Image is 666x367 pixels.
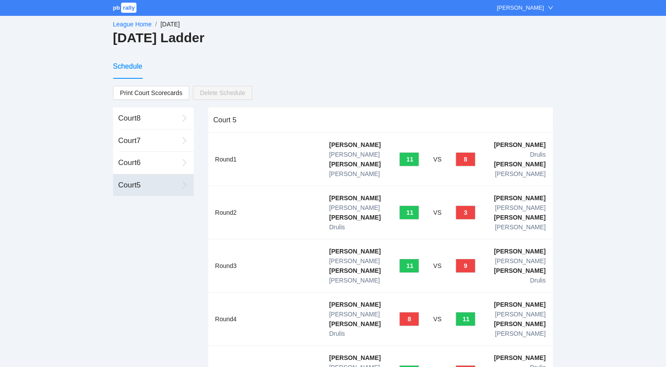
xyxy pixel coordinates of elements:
[494,195,545,202] b: [PERSON_NAME]
[494,301,545,308] b: [PERSON_NAME]
[121,3,136,13] span: rally
[456,312,475,326] button: 11
[399,152,419,166] button: 11
[329,170,380,177] span: [PERSON_NAME]
[113,29,553,47] h2: [DATE] Ladder
[495,170,545,177] span: [PERSON_NAME]
[399,206,419,220] button: 11
[155,21,157,28] span: /
[426,133,449,186] td: VS
[495,224,545,231] span: [PERSON_NAME]
[399,312,419,326] button: 8
[113,4,138,11] a: pbrally
[494,354,545,361] b: [PERSON_NAME]
[495,330,545,337] span: [PERSON_NAME]
[494,141,545,148] b: [PERSON_NAME]
[426,239,449,293] td: VS
[160,21,180,28] span: [DATE]
[548,5,553,11] span: down
[113,86,190,100] a: Print Court Scorecards
[456,259,475,273] button: 9
[329,204,380,211] span: [PERSON_NAME]
[208,293,322,346] td: Round 4
[494,320,545,327] b: [PERSON_NAME]
[329,277,380,284] span: [PERSON_NAME]
[208,186,322,239] td: Round 2
[118,113,178,124] div: Court 8
[329,224,345,231] span: Drulis
[494,267,545,274] b: [PERSON_NAME]
[495,204,545,211] span: [PERSON_NAME]
[494,214,545,221] b: [PERSON_NAME]
[329,354,381,361] b: [PERSON_NAME]
[118,157,178,169] div: Court 6
[497,4,544,12] div: [PERSON_NAME]
[208,133,322,186] td: Round 1
[113,21,152,28] a: League Home
[113,4,120,11] span: pb
[329,141,381,148] b: [PERSON_NAME]
[456,206,475,220] button: 3
[329,161,381,168] b: [PERSON_NAME]
[329,320,381,327] b: [PERSON_NAME]
[426,293,449,346] td: VS
[118,180,178,191] div: Court 5
[118,135,178,147] div: Court 7
[208,239,322,293] td: Round 3
[329,257,380,264] span: [PERSON_NAME]
[329,267,381,274] b: [PERSON_NAME]
[329,330,345,337] span: Drulis
[213,107,548,132] div: Court 5
[329,311,380,318] span: [PERSON_NAME]
[120,86,183,99] span: Print Court Scorecards
[329,214,381,221] b: [PERSON_NAME]
[456,152,475,166] button: 8
[329,151,380,158] span: [PERSON_NAME]
[494,248,545,255] b: [PERSON_NAME]
[329,195,381,202] b: [PERSON_NAME]
[329,301,381,308] b: [PERSON_NAME]
[426,186,449,239] td: VS
[530,277,546,284] span: Drulis
[399,259,419,273] button: 11
[113,61,143,72] div: Schedule
[495,311,545,318] span: [PERSON_NAME]
[329,248,381,255] b: [PERSON_NAME]
[495,257,545,264] span: [PERSON_NAME]
[494,161,545,168] b: [PERSON_NAME]
[530,151,546,158] span: Drulis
